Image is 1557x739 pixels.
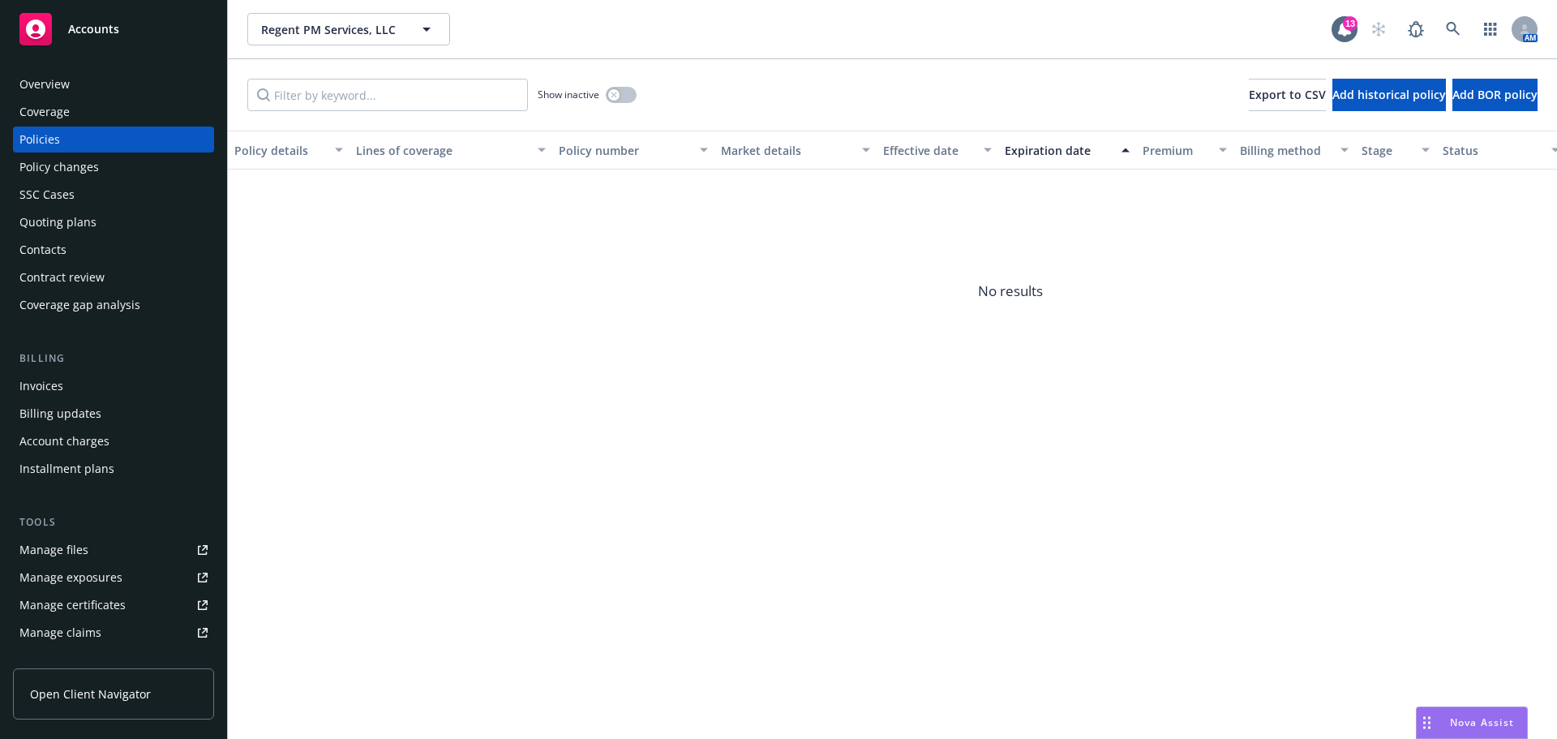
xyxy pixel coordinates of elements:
span: Open Client Navigator [30,685,151,702]
div: Quoting plans [19,209,97,235]
div: Coverage gap analysis [19,292,140,318]
button: Nova Assist [1416,707,1528,739]
div: Manage files [19,537,88,563]
div: Manage BORs [19,647,96,673]
a: Quoting plans [13,209,214,235]
button: Billing method [1233,131,1355,170]
input: Filter by keyword... [247,79,528,111]
div: Account charges [19,428,109,454]
div: Status [1443,142,1542,159]
div: Installment plans [19,456,114,482]
button: Stage [1355,131,1436,170]
button: Expiration date [998,131,1136,170]
a: Manage files [13,537,214,563]
span: Show inactive [538,88,599,101]
a: Installment plans [13,456,214,482]
a: Accounts [13,6,214,52]
div: Expiration date [1005,142,1112,159]
a: Billing updates [13,401,214,427]
div: Contacts [19,237,66,263]
a: Manage certificates [13,592,214,618]
button: Policy number [552,131,714,170]
a: Coverage [13,99,214,125]
a: Contract review [13,264,214,290]
span: Accounts [68,23,119,36]
a: Overview [13,71,214,97]
a: Contacts [13,237,214,263]
span: Nova Assist [1450,715,1514,729]
div: Manage claims [19,620,101,646]
a: Policies [13,127,214,153]
button: Market details [714,131,877,170]
div: SSC Cases [19,182,75,208]
div: Lines of coverage [356,142,528,159]
div: Effective date [883,142,974,159]
a: Switch app [1474,13,1507,45]
div: Policies [19,127,60,153]
button: Premium [1136,131,1233,170]
div: Manage exposures [19,565,122,591]
a: SSC Cases [13,182,214,208]
div: Tools [13,514,214,531]
div: Policy details [234,142,325,159]
div: 13 [1343,16,1358,31]
div: Coverage [19,99,70,125]
span: Add historical policy [1332,87,1446,102]
div: Billing updates [19,401,101,427]
div: Overview [19,71,70,97]
div: Drag to move [1417,707,1437,738]
div: Billing method [1240,142,1331,159]
a: Manage exposures [13,565,214,591]
div: Policy number [559,142,690,159]
a: Report a Bug [1400,13,1432,45]
div: Policy changes [19,154,99,180]
a: Coverage gap analysis [13,292,214,318]
div: Premium [1143,142,1209,159]
a: Policy changes [13,154,214,180]
button: Add BOR policy [1452,79,1538,111]
div: Stage [1362,142,1412,159]
button: Export to CSV [1249,79,1326,111]
a: Manage claims [13,620,214,646]
div: Invoices [19,373,63,399]
a: Search [1437,13,1469,45]
div: Manage certificates [19,592,126,618]
button: Effective date [877,131,998,170]
button: Add historical policy [1332,79,1446,111]
div: Contract review [19,264,105,290]
div: Billing [13,350,214,367]
a: Invoices [13,373,214,399]
a: Start snowing [1362,13,1395,45]
button: Regent PM Services, LLC [247,13,450,45]
button: Policy details [228,131,350,170]
a: Account charges [13,428,214,454]
div: Market details [721,142,852,159]
span: Regent PM Services, LLC [261,21,401,38]
button: Lines of coverage [350,131,552,170]
span: Add BOR policy [1452,87,1538,102]
span: Export to CSV [1249,87,1326,102]
a: Manage BORs [13,647,214,673]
